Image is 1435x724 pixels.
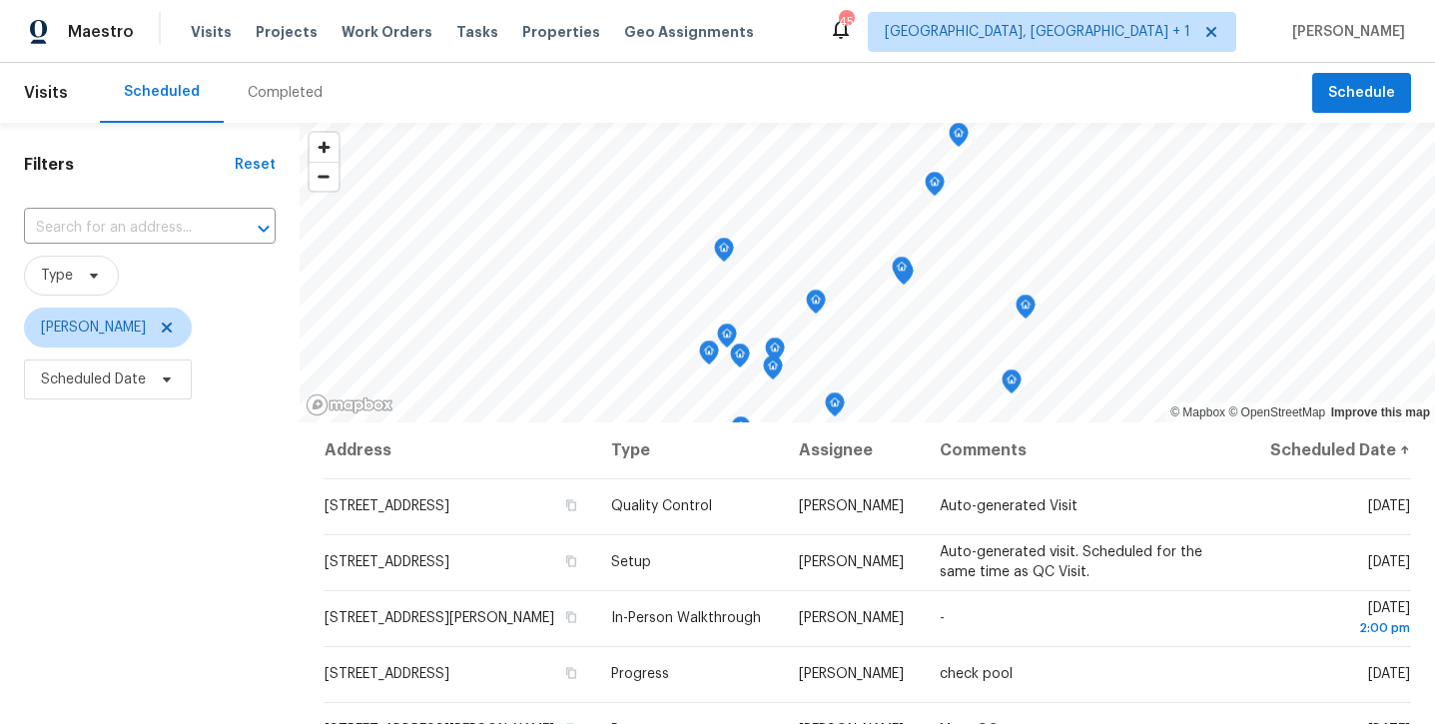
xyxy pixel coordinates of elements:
[561,552,579,570] button: Copy Address
[1265,601,1410,638] span: [DATE]
[68,22,134,42] span: Maestro
[325,667,449,681] span: [STREET_ADDRESS]
[611,611,761,625] span: In-Person Walkthrough
[714,238,734,269] div: Map marker
[892,257,912,288] div: Map marker
[940,667,1013,681] span: check pool
[325,611,554,625] span: [STREET_ADDRESS][PERSON_NAME]
[885,22,1190,42] span: [GEOGRAPHIC_DATA], [GEOGRAPHIC_DATA] + 1
[1312,73,1411,114] button: Schedule
[256,22,318,42] span: Projects
[310,163,339,191] span: Zoom out
[300,123,1435,422] canvas: Map
[310,133,339,162] button: Zoom in
[41,318,146,338] span: [PERSON_NAME]
[191,22,232,42] span: Visits
[1249,422,1411,478] th: Scheduled Date ↑
[41,369,146,389] span: Scheduled Date
[24,155,235,175] h1: Filters
[839,12,853,32] div: 45
[731,416,751,447] div: Map marker
[924,422,1250,478] th: Comments
[949,123,969,154] div: Map marker
[825,392,845,423] div: Map marker
[561,608,579,626] button: Copy Address
[1265,618,1410,638] div: 2:00 pm
[940,545,1202,579] span: Auto-generated visit. Scheduled for the same time as QC Visit.
[799,499,904,513] span: [PERSON_NAME]
[310,162,339,191] button: Zoom out
[765,338,785,368] div: Map marker
[235,155,276,175] div: Reset
[1170,405,1225,419] a: Mapbox
[624,22,754,42] span: Geo Assignments
[611,667,669,681] span: Progress
[1368,667,1410,681] span: [DATE]
[325,499,449,513] span: [STREET_ADDRESS]
[925,172,945,203] div: Map marker
[730,344,750,374] div: Map marker
[806,290,826,321] div: Map marker
[763,356,783,386] div: Map marker
[1368,555,1410,569] span: [DATE]
[324,422,596,478] th: Address
[561,496,579,514] button: Copy Address
[250,215,278,243] button: Open
[1016,295,1036,326] div: Map marker
[799,611,904,625] span: [PERSON_NAME]
[595,422,782,478] th: Type
[1328,81,1395,106] span: Schedule
[783,422,924,478] th: Assignee
[799,555,904,569] span: [PERSON_NAME]
[894,261,914,292] div: Map marker
[41,266,73,286] span: Type
[1002,369,1022,400] div: Map marker
[1368,499,1410,513] span: [DATE]
[325,555,449,569] span: [STREET_ADDRESS]
[699,341,719,371] div: Map marker
[306,393,393,416] a: Mapbox homepage
[561,664,579,682] button: Copy Address
[124,82,200,102] div: Scheduled
[456,25,498,39] span: Tasks
[940,611,945,625] span: -
[799,667,904,681] span: [PERSON_NAME]
[522,22,600,42] span: Properties
[248,83,323,103] div: Completed
[611,555,651,569] span: Setup
[717,324,737,355] div: Map marker
[1284,22,1405,42] span: [PERSON_NAME]
[342,22,432,42] span: Work Orders
[24,71,68,115] span: Visits
[1331,405,1430,419] a: Improve this map
[611,499,712,513] span: Quality Control
[940,499,1077,513] span: Auto-generated Visit
[1228,405,1325,419] a: OpenStreetMap
[24,213,220,244] input: Search for an address...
